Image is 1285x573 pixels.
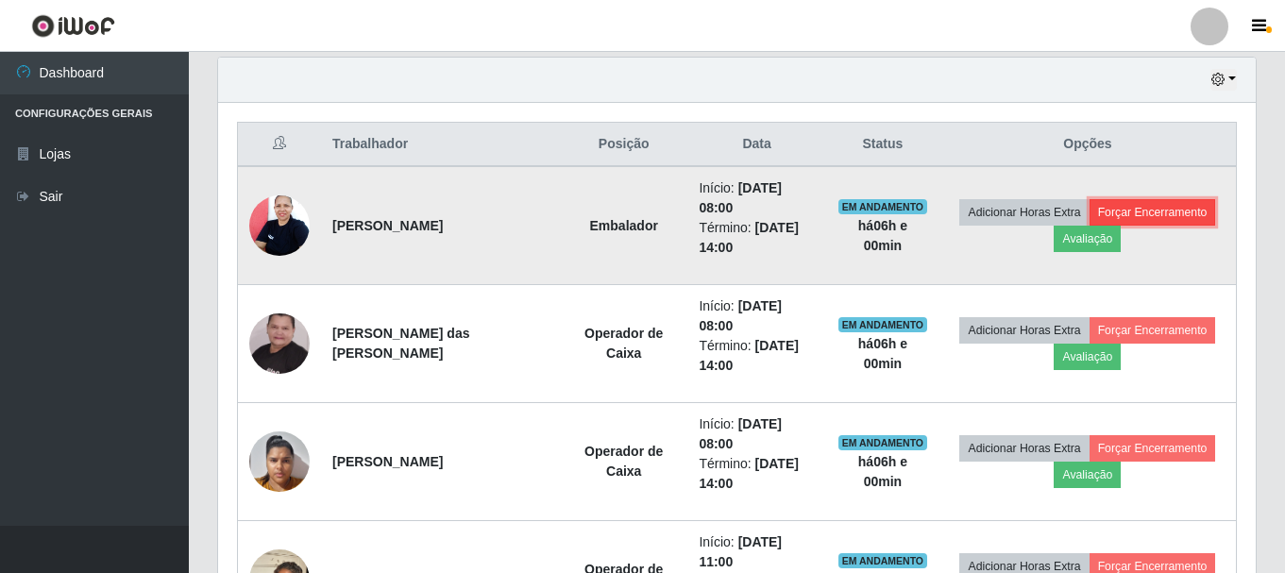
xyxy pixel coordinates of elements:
[858,336,907,371] strong: há 06 h e 00 min
[699,180,782,215] time: [DATE] 08:00
[699,336,814,376] li: Término:
[699,296,814,336] li: Início:
[560,123,687,167] th: Posição
[1054,462,1121,488] button: Avaliação
[959,199,1089,226] button: Adicionar Horas Extra
[858,454,907,489] strong: há 06 h e 00 min
[332,454,443,469] strong: [PERSON_NAME]
[699,534,782,569] time: [DATE] 11:00
[321,123,560,167] th: Trabalhador
[1090,435,1216,462] button: Forçar Encerramento
[838,435,928,450] span: EM ANDAMENTO
[249,421,310,501] img: 1724269488356.jpeg
[687,123,825,167] th: Data
[31,14,115,38] img: CoreUI Logo
[838,199,928,214] span: EM ANDAMENTO
[699,298,782,333] time: [DATE] 08:00
[332,218,443,233] strong: [PERSON_NAME]
[699,218,814,258] li: Término:
[699,454,814,494] li: Término:
[1090,199,1216,226] button: Forçar Encerramento
[249,185,310,265] img: 1705883176470.jpeg
[249,277,310,411] img: 1725629352832.jpeg
[939,123,1237,167] th: Opções
[332,326,469,361] strong: [PERSON_NAME] das [PERSON_NAME]
[699,178,814,218] li: Início:
[838,553,928,568] span: EM ANDAMENTO
[959,435,1089,462] button: Adicionar Horas Extra
[584,326,663,361] strong: Operador de Caixa
[699,416,782,451] time: [DATE] 08:00
[590,218,658,233] strong: Embalador
[838,317,928,332] span: EM ANDAMENTO
[959,317,1089,344] button: Adicionar Horas Extra
[699,532,814,572] li: Início:
[826,123,939,167] th: Status
[584,444,663,479] strong: Operador de Caixa
[1054,344,1121,370] button: Avaliação
[699,414,814,454] li: Início:
[1054,226,1121,252] button: Avaliação
[858,218,907,253] strong: há 06 h e 00 min
[1090,317,1216,344] button: Forçar Encerramento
